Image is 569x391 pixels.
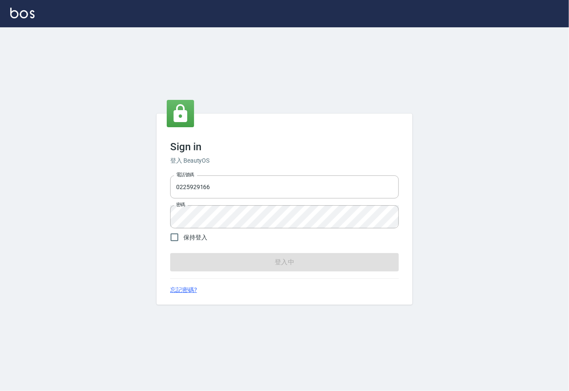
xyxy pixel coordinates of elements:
[176,172,194,178] label: 電話號碼
[170,286,197,295] a: 忘記密碼?
[176,201,185,208] label: 密碼
[170,156,399,165] h6: 登入 BeautyOS
[170,141,399,153] h3: Sign in
[10,8,35,18] img: Logo
[183,233,207,242] span: 保持登入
